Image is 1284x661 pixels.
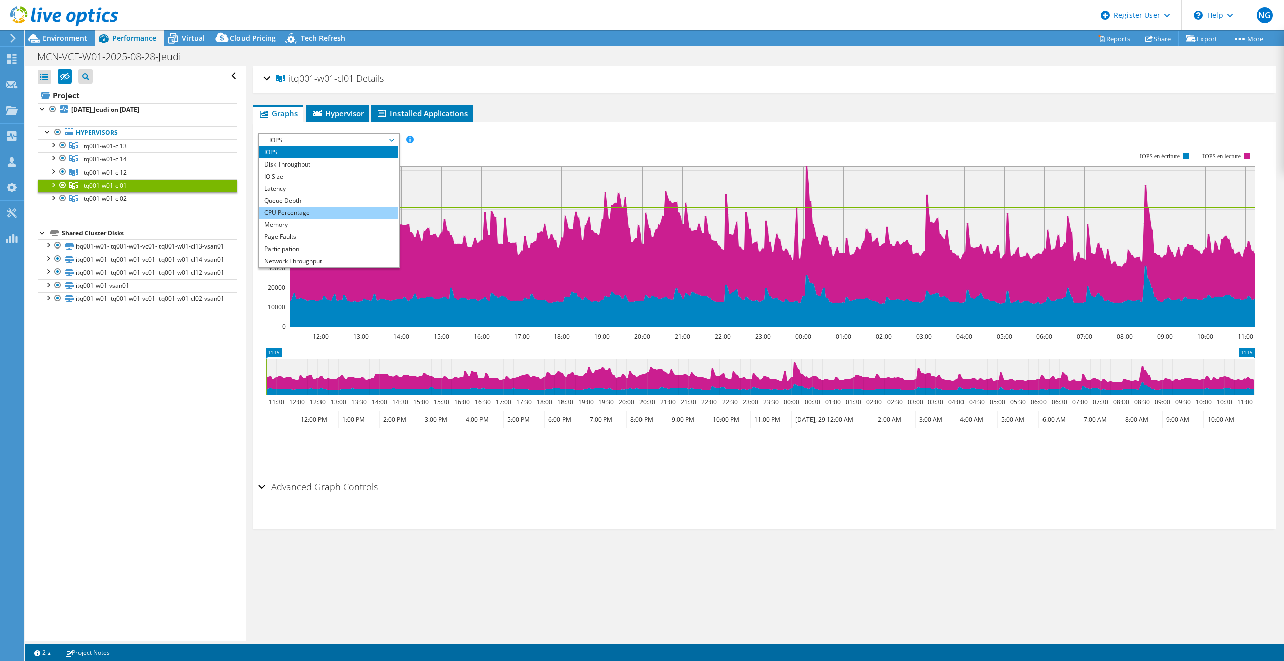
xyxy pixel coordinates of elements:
text: 12:00 [312,332,328,341]
text: 06:00 [1030,398,1046,406]
span: Graphs [258,108,298,118]
text: 22:00 [714,332,730,341]
text: 15:30 [433,398,449,406]
a: itq001-w01-cl13 [38,139,237,152]
text: 15:00 [413,398,428,406]
li: Disk Throughput [259,158,398,171]
text: 14:00 [371,398,387,406]
text: 16:30 [474,398,490,406]
text: 05:00 [996,332,1012,341]
li: Latency [259,183,398,195]
text: 13:00 [330,398,346,406]
text: 03:00 [907,398,923,406]
li: Queue Depth [259,195,398,207]
text: 08:00 [1113,398,1129,406]
text: 10:00 [1195,398,1211,406]
text: 19:00 [578,398,593,406]
svg: \n [1194,11,1203,20]
a: itq001-w01-itq001-w01-vc01-itq001-w01-cl02-vsan01 [38,292,237,305]
text: 14:30 [392,398,408,406]
span: Virtual [182,33,205,43]
h2: Advanced Graph Controls [258,477,378,497]
text: 20:30 [639,398,655,406]
text: 18:00 [553,332,569,341]
span: itq001-w01-cl14 [82,155,127,163]
span: IOPS [264,134,393,146]
text: 11:00 [1237,398,1252,406]
text: 20000 [268,283,285,292]
text: 04:00 [956,332,972,341]
text: 05:00 [989,398,1005,406]
text: 12:00 [289,398,304,406]
text: 07:30 [1092,398,1108,406]
a: More [1225,31,1271,46]
text: 16:00 [454,398,469,406]
span: itq001-w01-cl13 [82,142,127,150]
text: 04:00 [948,398,964,406]
text: 06:00 [1036,332,1052,341]
text: 12:30 [309,398,325,406]
text: 14:00 [393,332,409,341]
span: Tech Refresh [301,33,345,43]
text: 03:00 [916,332,931,341]
text: 04:30 [969,398,984,406]
text: 17:30 [516,398,531,406]
text: 07:00 [1076,332,1092,341]
a: [DATE]_Jeudi on [DATE] [38,103,237,116]
a: itq001-w01-itq001-w01-vc01-itq001-w01-cl12-vsan01 [38,266,237,279]
a: itq001-w01-cl14 [38,152,237,166]
text: 10:30 [1216,398,1232,406]
a: itq001-w01-itq001-w01-vc01-itq001-w01-cl13-vsan01 [38,239,237,253]
text: 13:00 [353,332,368,341]
a: Share [1138,31,1179,46]
text: 07:00 [1072,398,1087,406]
text: 02:00 [866,398,881,406]
text: 13:30 [351,398,366,406]
li: Participation [259,243,398,255]
li: IO Size [259,171,398,183]
text: 22:30 [721,398,737,406]
span: Performance [112,33,156,43]
text: 10:00 [1197,332,1213,341]
text: 06:30 [1051,398,1067,406]
span: Environment [43,33,87,43]
text: 16:00 [473,332,489,341]
text: 09:30 [1175,398,1190,406]
text: 17:00 [514,332,529,341]
span: Hypervisor [311,108,364,118]
div: Shared Cluster Disks [62,227,237,239]
a: itq001-w01-itq001-w01-vc01-itq001-w01-cl14-vsan01 [38,253,237,266]
text: 21:00 [660,398,675,406]
b: [DATE]_Jeudi on [DATE] [71,105,139,114]
text: 18:00 [536,398,552,406]
span: itq001-w01-cl12 [82,168,127,177]
text: 11:30 [268,398,284,406]
a: Reports [1090,31,1138,46]
a: 2 [27,646,58,659]
text: 19:30 [598,398,613,406]
text: 21:30 [680,398,696,406]
text: 01:00 [835,332,851,341]
a: Export [1178,31,1225,46]
text: 02:30 [887,398,902,406]
text: 09:00 [1157,332,1172,341]
li: IOPS [259,146,398,158]
text: 22:00 [701,398,716,406]
li: Network Throughput [259,255,398,267]
text: 01:00 [825,398,840,406]
text: 03:30 [927,398,943,406]
li: Memory [259,219,398,231]
a: Project Notes [58,646,117,659]
span: NG [1257,7,1273,23]
text: 23:00 [755,332,770,341]
text: 19:00 [594,332,609,341]
text: 20:00 [618,398,634,406]
text: 20:00 [634,332,650,341]
span: Cloud Pricing [230,33,276,43]
text: 05:30 [1010,398,1025,406]
a: itq001-w01-cl12 [38,166,237,179]
a: itq001-w01-cl02 [38,192,237,205]
text: 21:00 [674,332,690,341]
a: Hypervisors [38,126,237,139]
text: 02:00 [875,332,891,341]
